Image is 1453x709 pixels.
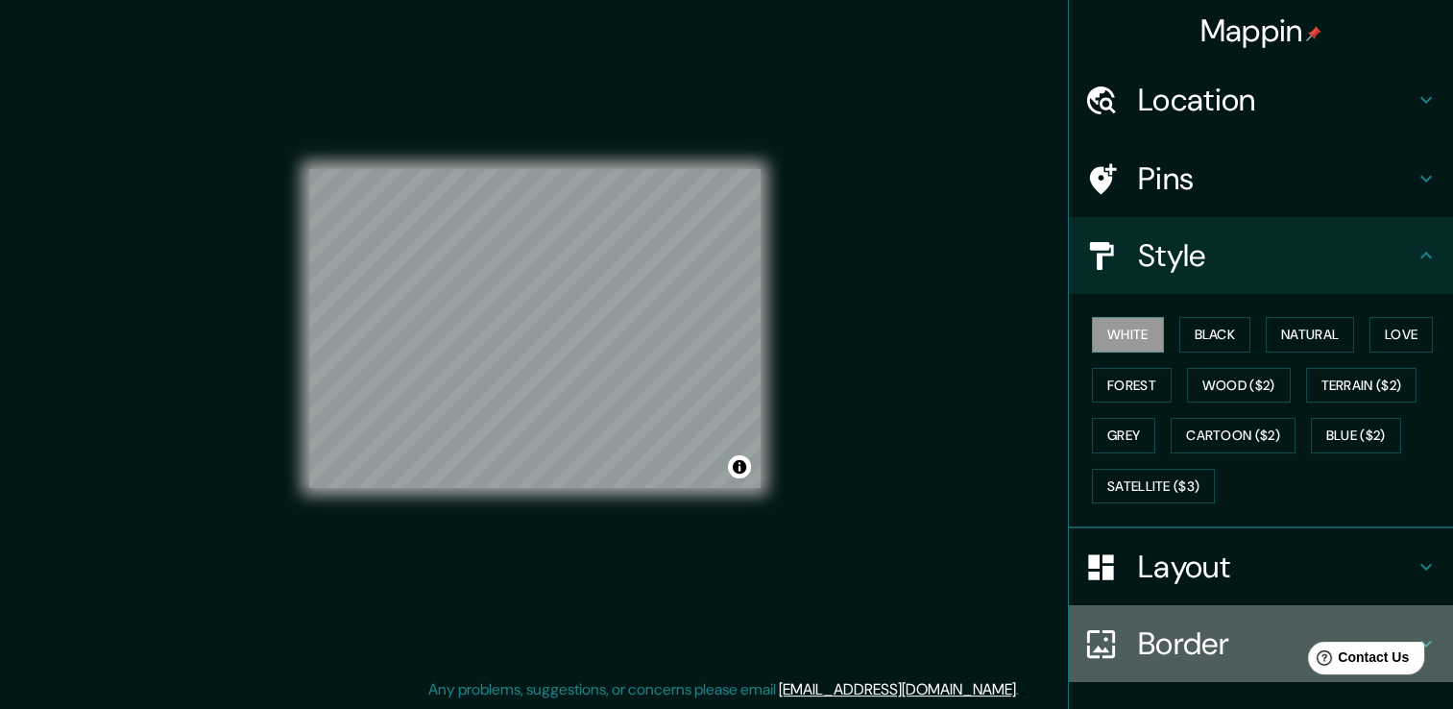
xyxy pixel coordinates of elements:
h4: Location [1138,81,1415,119]
button: Natural [1266,317,1354,353]
div: . [1019,678,1022,701]
div: Location [1069,61,1453,138]
canvas: Map [309,169,761,488]
h4: Style [1138,236,1415,275]
button: Love [1369,317,1433,353]
h4: Border [1138,624,1415,663]
img: pin-icon.png [1306,26,1321,41]
button: Terrain ($2) [1306,368,1417,403]
button: Cartoon ($2) [1171,418,1296,453]
button: Toggle attribution [728,455,751,478]
button: Blue ($2) [1311,418,1401,453]
button: Satellite ($3) [1092,469,1215,504]
div: Pins [1069,140,1453,217]
h4: Layout [1138,548,1415,586]
iframe: Help widget launcher [1282,634,1432,688]
h4: Mappin [1200,12,1322,50]
button: Forest [1092,368,1172,403]
button: White [1092,317,1164,353]
h4: Pins [1138,159,1415,198]
div: Layout [1069,528,1453,605]
button: Wood ($2) [1187,368,1291,403]
div: . [1022,678,1026,701]
div: Border [1069,605,1453,682]
a: [EMAIL_ADDRESS][DOMAIN_NAME] [779,679,1016,699]
button: Grey [1092,418,1155,453]
button: Black [1179,317,1251,353]
div: Style [1069,217,1453,294]
p: Any problems, suggestions, or concerns please email . [428,678,1019,701]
